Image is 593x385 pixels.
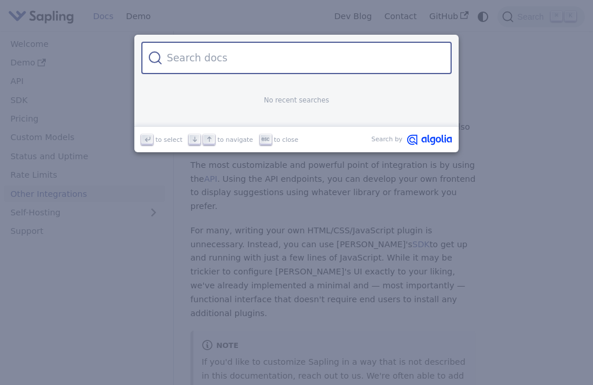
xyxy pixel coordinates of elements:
svg: Algolia [407,134,452,145]
span: Search by [371,134,402,145]
input: Search docs [162,42,445,74]
svg: Enter key [143,135,152,144]
svg: Arrow up [205,135,214,144]
span: to close [274,135,298,145]
span: to select [156,135,182,145]
p: No recent searches [173,95,421,106]
svg: Escape key [261,135,270,144]
a: Search byAlgolia [371,134,452,145]
svg: Arrow down [191,135,199,144]
span: to navigate [218,135,253,145]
